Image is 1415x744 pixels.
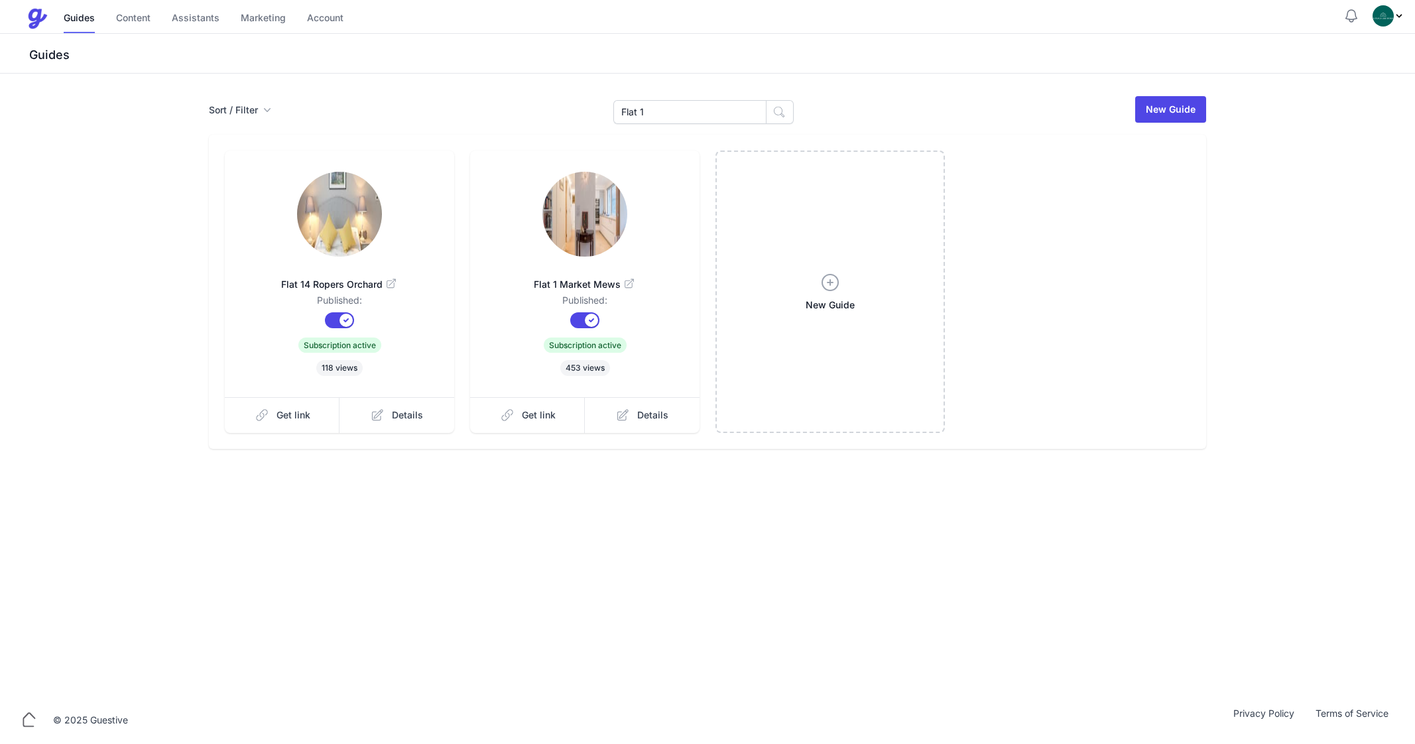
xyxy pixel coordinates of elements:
[241,5,286,33] a: Marketing
[1305,707,1399,733] a: Terms of Service
[246,262,433,294] a: Flat 14 Ropers Orchard
[27,47,1415,63] h3: Guides
[1373,5,1394,27] img: oovs19i4we9w73xo0bfpgswpi0cd
[522,408,556,422] span: Get link
[53,713,128,727] div: © 2025 Guestive
[316,360,363,376] span: 118 views
[1135,96,1206,123] a: New Guide
[470,397,585,433] a: Get link
[637,408,668,422] span: Details
[613,100,767,124] input: Search Guides
[172,5,219,33] a: Assistants
[392,408,423,422] span: Details
[1373,5,1404,27] div: Profile Menu
[209,103,271,117] button: Sort / Filter
[339,397,454,433] a: Details
[715,151,945,433] a: New Guide
[64,5,95,33] a: Guides
[1223,707,1305,733] a: Privacy Policy
[307,5,343,33] a: Account
[27,8,48,29] img: Guestive Guides
[806,298,855,312] span: New Guide
[491,278,678,291] span: Flat 1 Market Mews
[560,360,610,376] span: 453 views
[277,408,310,422] span: Get link
[544,338,627,353] span: Subscription active
[298,338,381,353] span: Subscription active
[246,294,433,312] dd: Published:
[297,172,382,257] img: 2s67n29225moh7jmpf08sqzvv4ip
[491,262,678,294] a: Flat 1 Market Mews
[542,172,627,257] img: xm3yavlnb4f2c1u8spx8tmgyuana
[491,294,678,312] dd: Published:
[585,397,700,433] a: Details
[1343,8,1359,24] button: Notifications
[116,5,151,33] a: Content
[246,278,433,291] span: Flat 14 Ropers Orchard
[225,397,340,433] a: Get link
